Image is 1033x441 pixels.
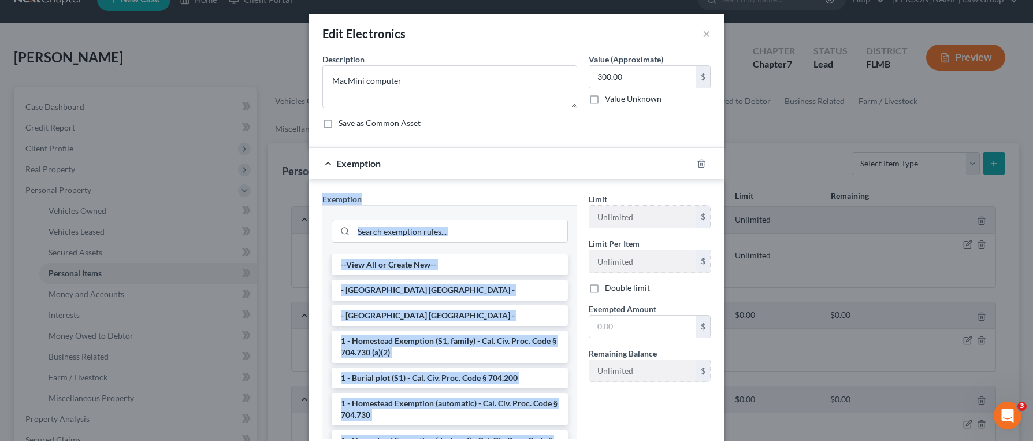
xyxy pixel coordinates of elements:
[332,305,568,326] li: - [GEOGRAPHIC_DATA] [GEOGRAPHIC_DATA] -
[605,93,662,105] label: Value Unknown
[322,25,406,42] div: Edit Electronics
[339,117,421,129] label: Save as Common Asset
[332,368,568,388] li: 1 - Burial plot (S1) - Cal. Civ. Proc. Code § 704.200
[322,194,362,204] span: Exemption
[354,220,567,242] input: Search exemption rules...
[336,158,381,169] span: Exemption
[589,250,696,272] input: --
[605,282,650,294] label: Double limit
[589,304,656,314] span: Exempted Amount
[589,347,657,360] label: Remaining Balance
[589,194,607,204] span: Limit
[696,66,710,88] div: $
[994,402,1021,429] iframe: Intercom live chat
[589,66,696,88] input: 0.00
[322,54,365,64] span: Description
[589,360,696,382] input: --
[696,316,710,338] div: $
[589,316,696,338] input: 0.00
[696,360,710,382] div: $
[696,206,710,228] div: $
[589,206,696,228] input: --
[332,331,568,363] li: 1 - Homestead Exemption (S1, family) - Cal. Civ. Proc. Code § 704.730 (a)(2)
[589,238,640,250] label: Limit Per Item
[703,27,711,40] button: ×
[696,250,710,272] div: $
[589,53,663,65] label: Value (Approximate)
[332,280,568,301] li: - [GEOGRAPHIC_DATA] [GEOGRAPHIC_DATA] -
[332,254,568,275] li: --View All or Create New--
[1017,402,1027,411] span: 3
[332,393,568,425] li: 1 - Homestead Exemption (automatic) - Cal. Civ. Proc. Code § 704.730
